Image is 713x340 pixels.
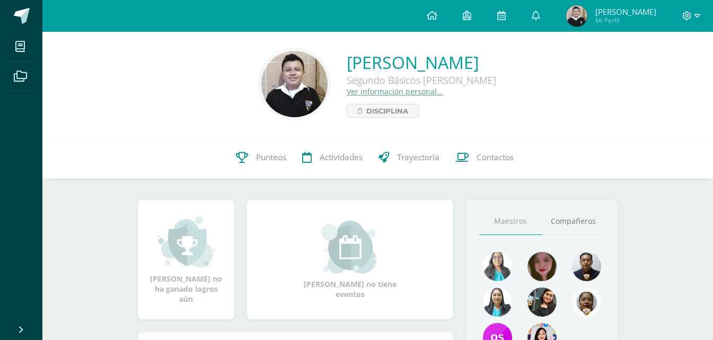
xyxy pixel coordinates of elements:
a: Punteos [228,136,294,179]
img: 9fe0fd17307f8b952d7b109f04598178.png [483,287,512,317]
span: Punteos [256,152,286,163]
a: Maestros [479,208,542,235]
a: Actividades [294,136,371,179]
img: 39d12c75fc7c08c1d8db18f8fb38dc3f.png [572,287,601,317]
img: ce48fdecffa589a24be67930df168508.png [483,252,512,281]
span: Mi Perfil [595,16,656,25]
span: [PERSON_NAME] [595,6,656,17]
a: Trayectoria [371,136,447,179]
span: Actividades [320,152,363,163]
a: Ver información personal... [347,86,443,97]
div: [PERSON_NAME] no tiene eventos [297,221,403,299]
img: 72b68dd699ea6cd059df20dfb4d2c7d8.png [566,5,587,27]
img: achievement_small.png [157,215,215,268]
div: Segundo Básicos [PERSON_NAME] [347,74,496,86]
a: [PERSON_NAME] [347,51,496,74]
img: b973c88137fc9dbd6dd41cd35dca49c0.png [261,51,328,117]
a: Compañeros [542,208,604,235]
img: 775caf7197dc2b63b976a94a710c5fee.png [527,252,557,281]
div: [PERSON_NAME] no ha ganado logros aún [148,215,224,304]
img: 76e40354e9c498dffe855eee51dfc475.png [572,252,601,281]
span: Trayectoria [397,152,439,163]
span: Contactos [477,152,514,163]
a: Contactos [447,136,522,179]
span: Disciplina [366,104,408,117]
a: Disciplina [347,104,419,118]
img: event_small.png [321,221,379,274]
img: 73802ff053b96be4d416064cb46eb66b.png [527,287,557,317]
